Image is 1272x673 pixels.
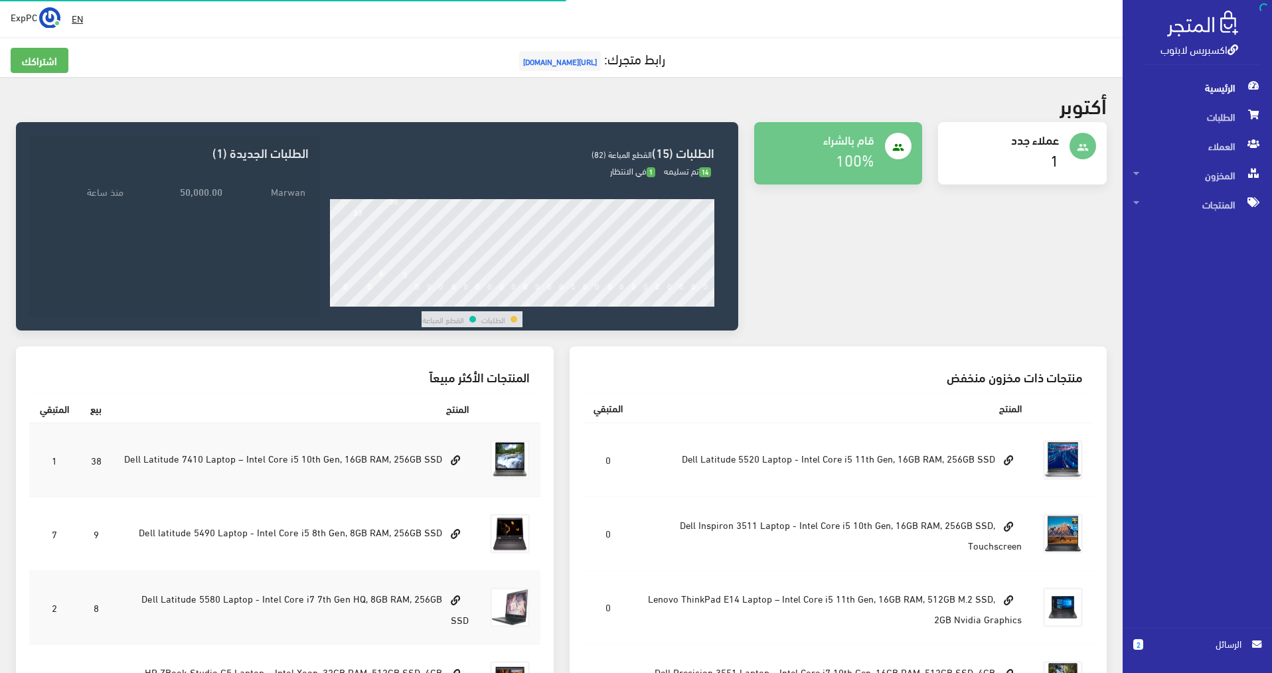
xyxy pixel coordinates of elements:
u: EN [72,10,83,27]
img: dell-latitude-7410-laptop-intel-core-i5-10th-gen-16gb-ram-256gb-ssd.jpg [490,440,530,480]
td: 0 [583,497,633,571]
td: الطلبات [481,311,506,327]
td: Dell latitude 5490 Laptop - Intel Core i5 8th Gen, 8GB RAM, 256GB SSD [112,497,479,571]
span: في الانتظار [610,163,655,179]
td: 1 [29,423,80,497]
span: المخزون [1133,161,1261,190]
span: الطلبات [1133,102,1261,131]
a: 100% [836,145,874,173]
a: الرئيسية [1123,73,1272,102]
img: thinkpad-e14-intel-i5-gen11.jpg [1043,587,1083,627]
a: المخزون [1123,161,1272,190]
td: Dell Latitude 7410 Laptop – Intel Core i5 10th Gen, 16GB RAM, 256GB SSD [112,423,479,497]
td: القطع المباعة [422,311,465,327]
h4: قام بالشراء [765,133,875,146]
th: بيع [80,394,112,423]
div: 2 [355,297,360,307]
td: Dell Inspiron 3511 Laptop - Intel Core i5 10th Gen, 16GB RAM, 256GB SSD, Touchscreen [633,497,1033,571]
span: المنتجات [1133,190,1261,219]
strong: 50,000.00 [180,184,222,198]
span: العملاء [1133,131,1261,161]
span: 1 [647,167,655,177]
i: people [892,141,904,153]
td: 38 [80,423,112,497]
h3: منتجات ذات مخزون منخفض [594,370,1083,383]
a: الطلبات [1123,102,1272,131]
a: ... ExpPC [11,7,60,28]
td: 0 [583,571,633,644]
div: 20 [569,297,578,307]
span: 2 [1133,639,1143,650]
th: المنتج [112,394,479,423]
h4: عملاء جدد [949,133,1059,146]
td: 7 [29,497,80,571]
h3: الطلبات (15) [330,146,714,159]
h3: المنتجات الأكثر مبيعاً [40,370,530,383]
div: 30 [689,297,698,307]
div: 4 [379,297,384,307]
h3: الطلبات الجديدة (1) [40,146,308,159]
td: Lenovo ThinkPad E14 Laptop – Intel Core i5 11th Gen, 16GB RAM, 512GB M.2 SSD, 2GB Nvidia Graphics [633,571,1033,644]
td: Marwan [226,180,309,202]
div: 12 [473,297,483,307]
img: . [1167,11,1238,37]
a: اكسبريس لابتوب [1160,39,1238,58]
td: 0 [583,423,633,497]
img: ... [39,7,60,29]
a: EN [66,7,88,31]
div: 10 [449,297,459,307]
td: 2 [29,571,80,644]
span: [URL][DOMAIN_NAME] [519,51,601,71]
div: 14 [497,297,507,307]
div: 24 [617,297,627,307]
span: 14 [699,167,711,177]
th: المتبقي [583,394,633,423]
div: 38 [389,194,398,206]
img: dell-latitude-5520-laptop-intel-core-i5-11th-gen-16gb-ram-256gb-ssd.jpg [1043,440,1083,480]
a: رابط متجرك:[URL][DOMAIN_NAME] [516,46,665,70]
div: 26 [641,297,651,307]
td: منذ ساعة [40,180,127,202]
div: 6 [403,297,408,307]
td: Dell Latitude 5520 Laptop - Intel Core i5 11th Gen, 16GB RAM, 256GB SSD [633,423,1033,497]
img: dell-inspiron-3511-laptop-intel-core-i5-10th-gen-16gb-ram-256gb-ssd-touchscreen.jpg [1043,514,1083,554]
a: 1 [1050,145,1059,173]
th: المنتج [633,394,1033,423]
td: Dell Latitude 5580 Laptop - Intel Core i7 7th Gen HQ, 8GB RAM, 256GB SSD [112,571,479,644]
span: القطع المباعة (82) [592,146,652,162]
img: dell-latitude-5580-laptop-intel-core-i7-7th-gen-hq-8gb-ram-256gb-ssd.jpg [490,587,530,627]
div: 18 [545,297,554,307]
div: 28 [665,297,675,307]
a: العملاء [1123,131,1272,161]
span: ExpPC [11,9,37,25]
a: اشتراكك [11,48,68,73]
div: 8 [427,297,432,307]
div: 16 [521,297,530,307]
span: الرئيسية [1133,73,1261,102]
div: 22 [593,297,602,307]
i: people [1077,141,1089,153]
h2: أكتوبر [1060,93,1107,116]
a: 2 الرسائل [1133,636,1261,665]
img: dell-latitude-5490-laptop-intel-core-i5-8th-gen-8gb-ram-256gb-ssd.png [490,514,530,554]
span: تم تسليمه [664,163,711,179]
td: 9 [80,497,112,571]
span: الرسائل [1154,636,1241,651]
td: 8 [80,571,112,644]
a: المنتجات [1123,190,1272,219]
th: المتبقي [29,394,80,423]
